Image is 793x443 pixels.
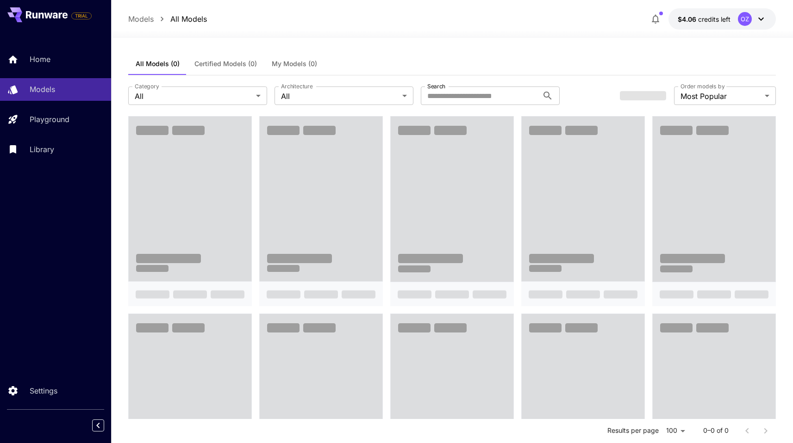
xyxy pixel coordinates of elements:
p: Models [30,84,55,95]
span: My Models (0) [272,60,317,68]
div: 100 [662,424,688,437]
span: Add your payment card to enable full platform functionality. [71,10,92,21]
span: All Models (0) [136,60,180,68]
label: Search [427,82,445,90]
span: Most Popular [681,91,761,102]
span: All [281,91,399,102]
div: $4.05614 [678,14,731,24]
span: TRIAL [72,12,91,19]
p: Home [30,54,50,65]
p: 0–0 of 0 [703,426,729,436]
p: Results per page [607,426,659,436]
div: Collapse sidebar [99,417,111,434]
span: Certified Models (0) [194,60,257,68]
label: Category [135,82,159,90]
span: $4.06 [678,15,698,23]
button: Collapse sidebar [92,419,104,431]
span: credits left [698,15,731,23]
a: Models [128,13,154,25]
a: All Models [170,13,207,25]
nav: breadcrumb [128,13,207,25]
p: Library [30,144,54,155]
iframe: Chat Widget [747,399,793,443]
button: $4.05614OZ [668,8,776,30]
p: Settings [30,385,57,396]
p: Playground [30,114,69,125]
label: Architecture [281,82,312,90]
span: All [135,91,252,102]
div: OZ [738,12,752,26]
label: Order models by [681,82,724,90]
